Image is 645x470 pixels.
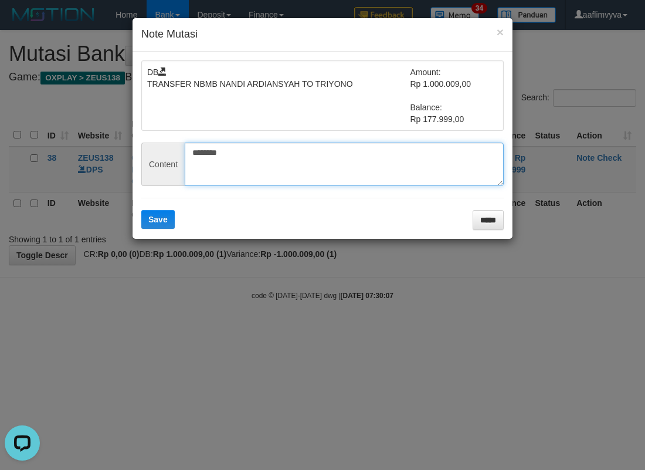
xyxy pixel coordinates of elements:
td: Amount: Rp 1.000.009,00 Balance: Rp 177.999,00 [410,66,498,125]
h4: Note Mutasi [141,27,504,42]
button: Save [141,210,175,229]
td: DB TRANSFER NBMB NANDI ARDIANSYAH TO TRIYONO [147,66,410,125]
button: Open LiveChat chat widget [5,5,40,40]
span: Content [141,143,185,186]
span: Save [148,215,168,224]
button: × [497,26,504,38]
